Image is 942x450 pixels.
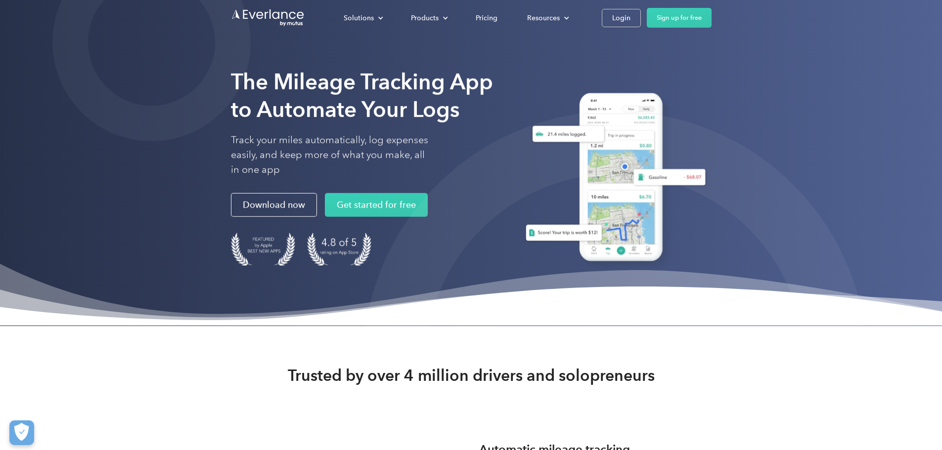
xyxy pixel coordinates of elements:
p: Track your miles automatically, log expenses easily, and keep more of what you make, all in one app [231,133,429,177]
div: Resources [517,9,577,27]
button: Cookies Settings [9,420,34,445]
a: Login [602,9,641,27]
img: 4.9 out of 5 stars on the app store [307,233,371,266]
div: Solutions [334,9,391,27]
div: Products [401,9,456,27]
div: Pricing [476,12,497,24]
div: Login [612,12,630,24]
div: Resources [527,12,560,24]
img: Everlance, mileage tracker app, expense tracking app [514,85,712,273]
a: Pricing [466,9,507,27]
a: Get started for free [325,193,428,217]
a: Sign up for free [647,8,712,28]
a: Download now [231,193,317,217]
div: Products [411,12,439,24]
div: Solutions [344,12,374,24]
img: Badge for Featured by Apple Best New Apps [231,233,295,266]
strong: The Mileage Tracking App to Automate Your Logs [231,69,493,123]
strong: Trusted by over 4 million drivers and solopreneurs [288,366,655,385]
a: Go to homepage [231,8,305,27]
